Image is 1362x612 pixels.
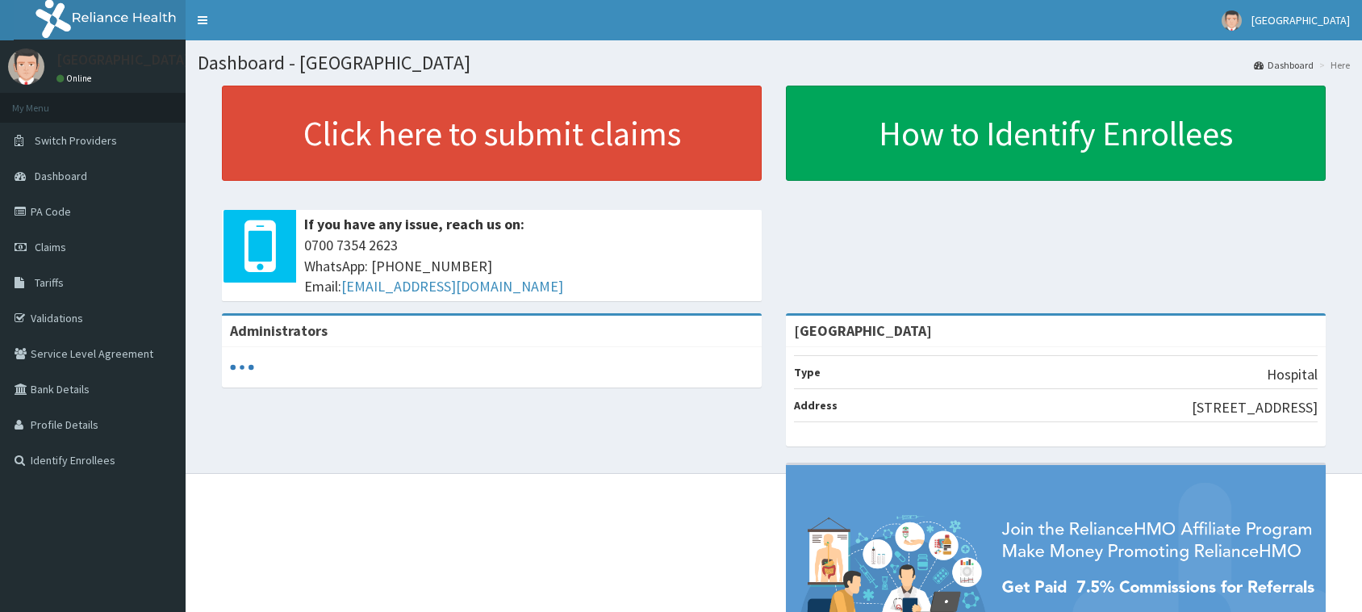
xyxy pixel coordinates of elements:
a: [EMAIL_ADDRESS][DOMAIN_NAME] [341,277,563,296]
h1: Dashboard - [GEOGRAPHIC_DATA] [198,52,1350,73]
a: Dashboard [1254,58,1314,72]
svg: audio-loading [230,355,254,379]
a: How to Identify Enrollees [786,86,1326,181]
span: Tariffs [35,275,64,290]
span: 0700 7354 2623 WhatsApp: [PHONE_NUMBER] Email: [304,235,754,297]
a: Online [56,73,95,84]
b: Administrators [230,321,328,340]
p: Hospital [1267,364,1318,385]
p: [STREET_ADDRESS] [1192,397,1318,418]
a: Click here to submit claims [222,86,762,181]
p: [GEOGRAPHIC_DATA] [56,52,190,67]
li: Here [1315,58,1350,72]
span: Switch Providers [35,133,117,148]
b: If you have any issue, reach us on: [304,215,524,233]
b: Type [794,365,821,379]
b: Address [794,398,838,413]
strong: [GEOGRAPHIC_DATA] [794,321,932,340]
span: [GEOGRAPHIC_DATA] [1251,13,1350,27]
img: User Image [8,48,44,85]
span: Dashboard [35,169,87,183]
span: Claims [35,240,66,254]
img: User Image [1222,10,1242,31]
